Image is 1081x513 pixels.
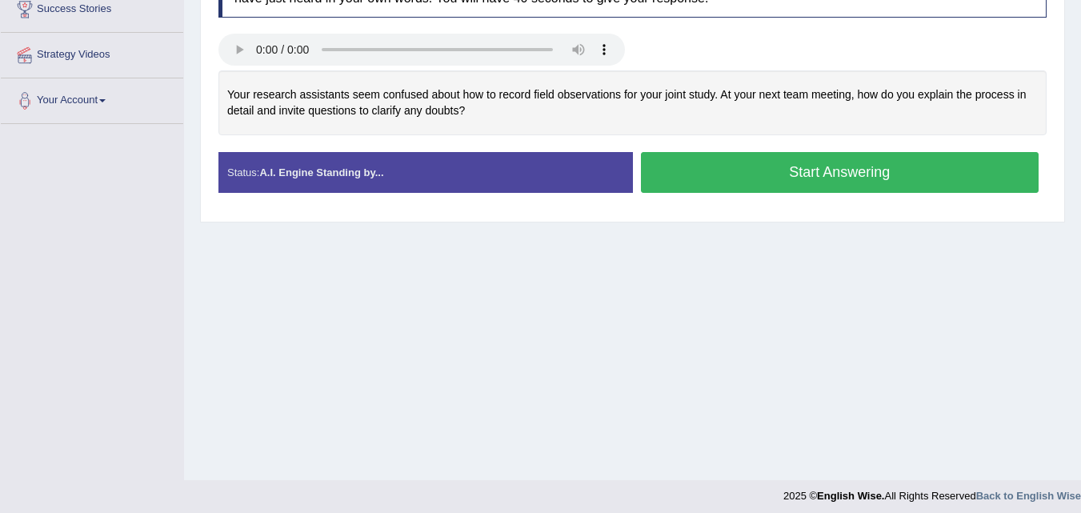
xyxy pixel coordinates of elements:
[976,490,1081,502] a: Back to English Wise
[218,70,1047,135] div: Your research assistants seem confused about how to record field observations for your joint stud...
[1,33,183,73] a: Strategy Videos
[783,480,1081,503] div: 2025 © All Rights Reserved
[259,166,383,178] strong: A.I. Engine Standing by...
[1,78,183,118] a: Your Account
[817,490,884,502] strong: English Wise.
[218,152,633,193] div: Status:
[641,152,1039,193] button: Start Answering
